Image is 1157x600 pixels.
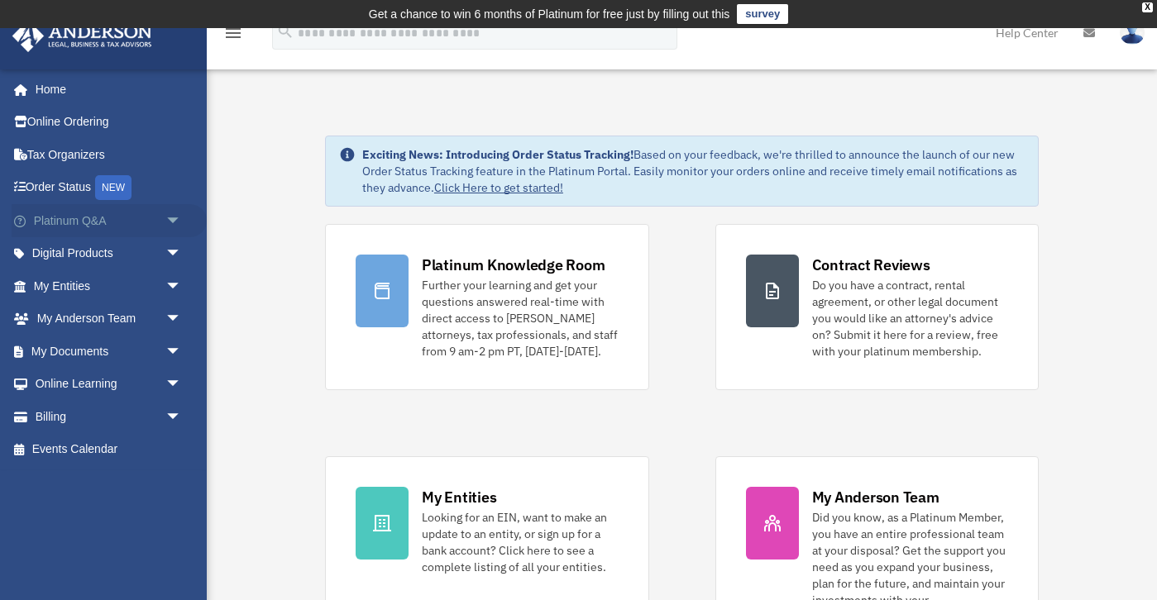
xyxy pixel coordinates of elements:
div: Get a chance to win 6 months of Platinum for free just by filling out this [369,4,730,24]
a: Home [12,73,198,106]
div: Further your learning and get your questions answered real-time with direct access to [PERSON_NAM... [422,277,619,360]
div: Based on your feedback, we're thrilled to announce the launch of our new Order Status Tracking fe... [362,146,1025,196]
a: survey [737,4,788,24]
img: Anderson Advisors Platinum Portal [7,20,157,52]
div: close [1142,2,1153,12]
a: My Anderson Teamarrow_drop_down [12,302,207,336]
a: My Documentsarrow_drop_down [12,335,207,368]
span: arrow_drop_down [165,237,198,271]
a: My Entitiesarrow_drop_down [12,269,207,302]
i: menu [223,23,243,43]
div: Do you have a contract, rental agreement, or other legal document you would like an attorney's ad... [812,277,1009,360]
div: My Entities [422,487,496,507]
span: arrow_drop_down [165,400,198,434]
a: Online Learningarrow_drop_down [12,368,207,401]
div: Platinum Knowledge Room [422,255,605,275]
span: arrow_drop_down [165,204,198,238]
a: Digital Productsarrow_drop_down [12,237,207,270]
span: arrow_drop_down [165,368,198,402]
a: Contract Reviews Do you have a contract, rental agreement, or other legal document you would like... [715,224,1040,390]
span: arrow_drop_down [165,302,198,336]
img: User Pic [1120,21,1145,45]
div: My Anderson Team [812,487,939,507]
i: search [276,22,294,40]
a: Tax Organizers [12,138,207,171]
a: Platinum Knowledge Room Further your learning and get your questions answered real-time with dire... [325,224,649,390]
strong: Exciting News: Introducing Order Status Tracking! [362,147,633,162]
span: arrow_drop_down [165,269,198,303]
span: arrow_drop_down [165,335,198,369]
a: Online Ordering [12,106,207,139]
div: NEW [95,175,131,200]
a: Billingarrow_drop_down [12,400,207,433]
a: Platinum Q&Aarrow_drop_down [12,204,207,237]
a: Events Calendar [12,433,207,466]
a: Click Here to get started! [434,180,563,195]
a: Order StatusNEW [12,171,207,205]
a: menu [223,29,243,43]
div: Looking for an EIN, want to make an update to an entity, or sign up for a bank account? Click her... [422,509,619,575]
div: Contract Reviews [812,255,930,275]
